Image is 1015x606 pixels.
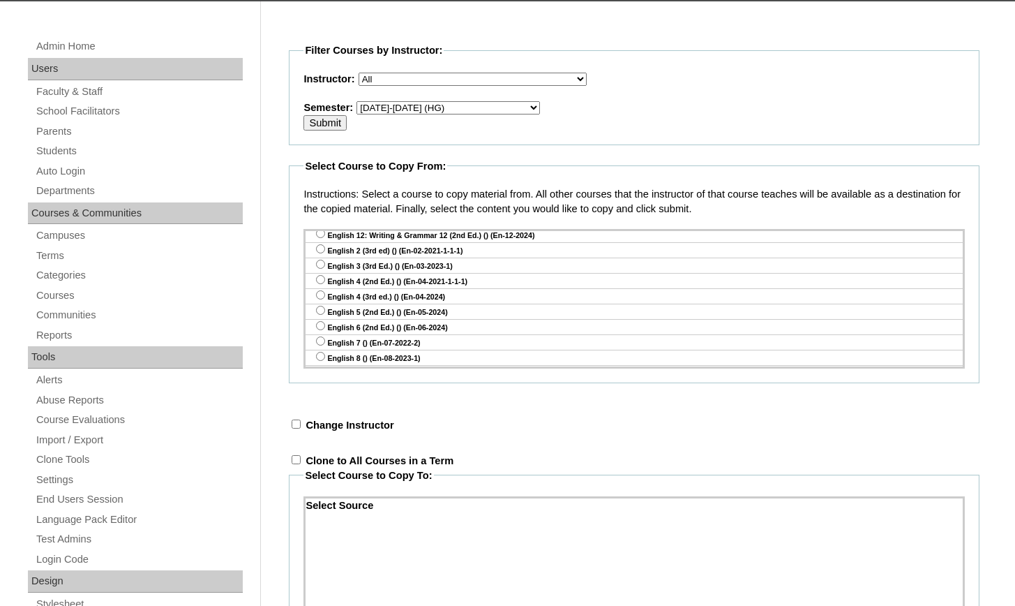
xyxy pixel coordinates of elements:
a: Admin Home [35,38,243,55]
a: End Users Session [35,491,243,508]
div: English 6 (2nd Ed.) () (En-06-2024) [306,320,963,335]
a: Departments [35,182,243,200]
a: School Facilitators [35,103,243,120]
p: Instructions: Select a course to copy material from. All other courses that the instructor of tha... [303,187,965,216]
a: Parents [35,123,243,140]
div: Design [28,570,243,593]
legend: Filter Courses by Instructor: [303,43,444,58]
a: Import / Export [35,431,243,449]
a: Login Code [35,551,243,568]
a: Abuse Reports [35,392,243,409]
a: Reports [35,327,243,344]
legend: Select Course to Copy To: [303,468,433,483]
div: English 2 (3rd ed) () (En-02-2021-1-1-1) [306,243,963,258]
div: English 8 () (En-08-2023-1) [306,350,963,366]
div: Courses & Communities [28,202,243,225]
input: Submit [303,115,347,131]
b: Clone to All Courses in a Term [306,455,453,466]
a: Clone Tools [35,451,243,468]
div: Select Source [306,498,963,513]
legend: Select Course to Copy From: [303,159,447,174]
a: Test Admins [35,531,243,548]
div: English 9: Fundamentals of Literature (2nd Ed.) () (En-09L-2024) [306,366,963,381]
div: English 7 () (En-07-2022-2) [306,335,963,350]
div: Tools [28,346,243,369]
div: English 3 (3rd Ed.) () (En-03-2023-1) [306,258,963,274]
div: English 4 (3rd ed.) () (En-04-2024) [306,289,963,304]
a: Categories [35,267,243,284]
a: Faculty & Staff [35,83,243,101]
b: Change Instructor [306,420,393,431]
div: English 5 (2nd Ed.) () (En-05-2024) [306,304,963,320]
fieldset: Instructor: Semester: [289,43,979,145]
a: Auto Login [35,163,243,180]
div: Users [28,58,243,80]
a: Language Pack Editor [35,511,243,529]
a: Students [35,142,243,160]
a: Communities [35,306,243,324]
a: Terms [35,247,243,265]
div: English 12: Writing & Grammar 12 (2nd Ed.) () (En-12-2024) [306,228,963,243]
a: Alerts [35,371,243,389]
div: English 4 (2nd Ed.) () (En-04-2021-1-1-1) [306,274,963,289]
a: Course Evaluations [35,411,243,429]
a: Courses [35,287,243,304]
a: Settings [35,471,243,489]
a: Campuses [35,227,243,244]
